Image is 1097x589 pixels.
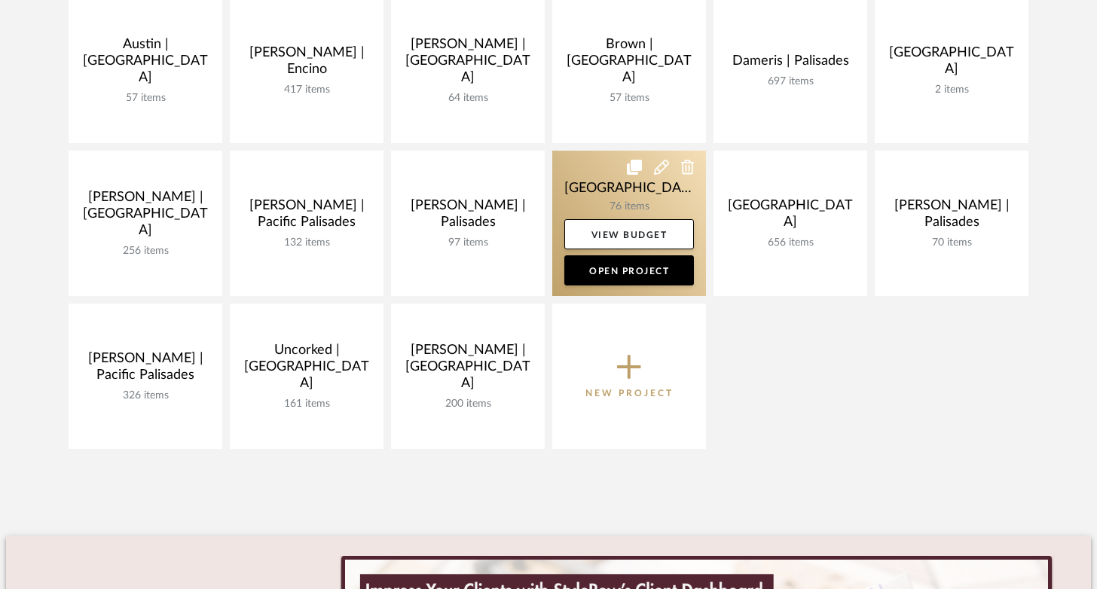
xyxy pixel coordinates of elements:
div: 57 items [564,92,694,105]
div: Uncorked | [GEOGRAPHIC_DATA] [242,342,371,398]
div: [PERSON_NAME] | [GEOGRAPHIC_DATA] [403,36,533,92]
div: [PERSON_NAME] | Pacific Palisades [81,350,210,389]
div: 326 items [81,389,210,402]
div: 656 items [726,237,855,249]
div: 161 items [242,398,371,410]
div: [PERSON_NAME] | [GEOGRAPHIC_DATA] [403,342,533,398]
div: 97 items [403,237,533,249]
p: New Project [585,386,674,401]
div: 2 items [887,84,1016,96]
div: Dameris | Palisades [726,53,855,75]
div: 57 items [81,92,210,105]
a: Open Project [564,255,694,285]
div: [PERSON_NAME] | [GEOGRAPHIC_DATA] [81,189,210,245]
button: New Project [552,304,706,449]
div: 64 items [403,92,533,105]
div: [PERSON_NAME] | Encino [242,44,371,84]
a: View Budget [564,219,694,249]
div: 200 items [403,398,533,410]
div: 697 items [726,75,855,88]
div: [PERSON_NAME] | Palisades [887,197,1016,237]
div: 256 items [81,245,210,258]
div: 70 items [887,237,1016,249]
div: Austin | [GEOGRAPHIC_DATA] [81,36,210,92]
div: Brown | [GEOGRAPHIC_DATA] [564,36,694,92]
div: 417 items [242,84,371,96]
div: [PERSON_NAME] | Pacific Palisades [242,197,371,237]
div: [GEOGRAPHIC_DATA] [726,197,855,237]
div: [PERSON_NAME] | Palisades [403,197,533,237]
div: [GEOGRAPHIC_DATA] [887,44,1016,84]
div: 132 items [242,237,371,249]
